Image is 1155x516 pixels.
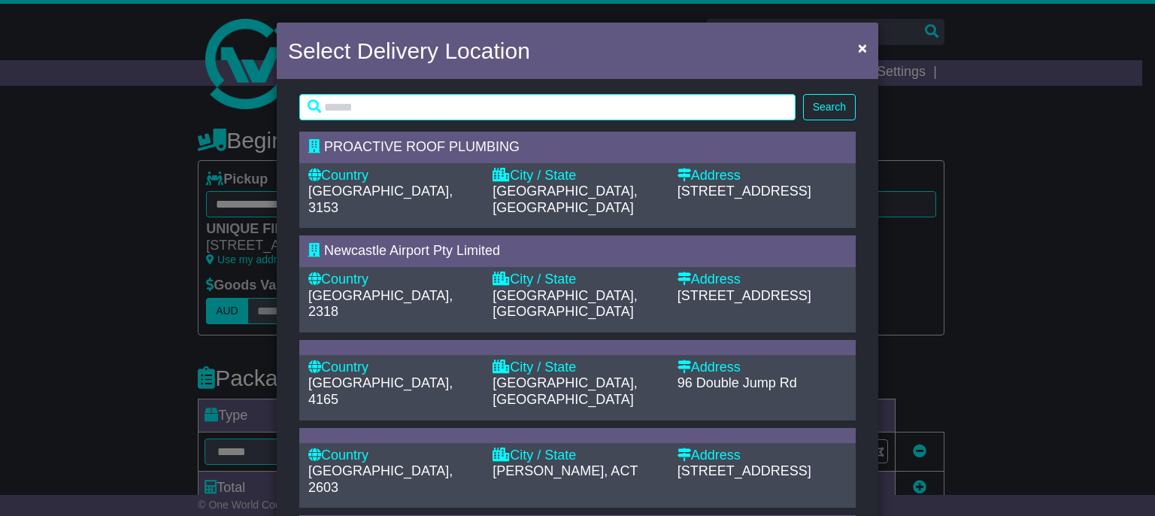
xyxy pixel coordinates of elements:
[493,288,637,320] span: [GEOGRAPHIC_DATA], [GEOGRAPHIC_DATA]
[678,288,811,303] span: [STREET_ADDRESS]
[288,34,530,68] h4: Select Delivery Location
[493,448,662,464] div: City / State
[308,272,477,288] div: Country
[493,184,637,215] span: [GEOGRAPHIC_DATA], [GEOGRAPHIC_DATA]
[678,448,847,464] div: Address
[308,288,453,320] span: [GEOGRAPHIC_DATA], 2318
[308,360,477,376] div: Country
[678,360,847,376] div: Address
[678,463,811,478] span: [STREET_ADDRESS]
[308,184,453,215] span: [GEOGRAPHIC_DATA], 3153
[308,168,477,184] div: Country
[308,448,477,464] div: Country
[493,360,662,376] div: City / State
[803,94,856,120] button: Search
[493,168,662,184] div: City / State
[678,184,811,199] span: [STREET_ADDRESS]
[324,243,500,258] span: Newcastle Airport Pty Limited
[308,375,453,407] span: [GEOGRAPHIC_DATA], 4165
[678,168,847,184] div: Address
[858,39,867,56] span: ×
[493,375,637,407] span: [GEOGRAPHIC_DATA], [GEOGRAPHIC_DATA]
[324,139,520,154] span: PROACTIVE ROOF PLUMBING
[678,375,797,390] span: 96 Double Jump Rd
[850,32,875,63] button: Close
[308,463,453,495] span: [GEOGRAPHIC_DATA], 2603
[678,272,847,288] div: Address
[493,463,638,478] span: [PERSON_NAME], ACT
[493,272,662,288] div: City / State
